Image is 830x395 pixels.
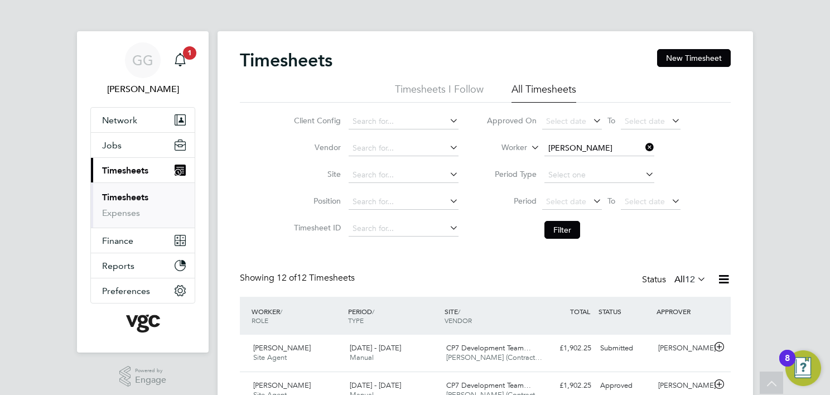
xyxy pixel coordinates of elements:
[240,49,332,71] h2: Timesheets
[349,167,459,183] input: Search for...
[625,196,665,206] span: Select date
[654,377,712,395] div: [PERSON_NAME]
[604,194,619,208] span: To
[538,377,596,395] div: £1,902.25
[349,194,459,210] input: Search for...
[685,274,695,285] span: 12
[604,113,619,128] span: To
[785,350,821,386] button: Open Resource Center, 8 new notifications
[350,380,401,390] span: [DATE] - [DATE]
[596,377,654,395] div: Approved
[446,353,542,362] span: [PERSON_NAME] (Contract…
[657,49,731,67] button: New Timesheet
[252,316,268,325] span: ROLE
[253,380,311,390] span: [PERSON_NAME]
[349,221,459,237] input: Search for...
[544,141,654,156] input: Search for...
[544,167,654,183] input: Select one
[291,115,341,126] label: Client Config
[348,316,364,325] span: TYPE
[395,83,484,103] li: Timesheets I Follow
[169,42,191,78] a: 1
[350,353,374,362] span: Manual
[280,307,282,316] span: /
[91,182,195,228] div: Timesheets
[91,228,195,253] button: Finance
[458,307,460,316] span: /
[277,272,297,283] span: 12 of
[546,196,586,206] span: Select date
[546,116,586,126] span: Select date
[91,158,195,182] button: Timesheets
[119,366,167,387] a: Powered byEngage
[349,114,459,129] input: Search for...
[132,53,153,68] span: GG
[102,286,150,296] span: Preferences
[135,366,166,375] span: Powered by
[277,272,355,283] span: 12 Timesheets
[345,301,442,330] div: PERIOD
[446,380,531,390] span: CP7 Development Team…
[538,339,596,358] div: £1,902.25
[486,169,537,179] label: Period Type
[442,301,538,330] div: SITE
[135,375,166,385] span: Engage
[183,46,196,60] span: 1
[446,343,531,353] span: CP7 Development Team…
[91,133,195,157] button: Jobs
[486,196,537,206] label: Period
[102,115,137,126] span: Network
[240,272,357,284] div: Showing
[91,108,195,132] button: Network
[102,140,122,151] span: Jobs
[570,307,590,316] span: TOTAL
[654,301,712,321] div: APPROVER
[291,169,341,179] label: Site
[625,116,665,126] span: Select date
[249,301,345,330] div: WORKER
[445,316,472,325] span: VENDOR
[253,353,287,362] span: Site Agent
[102,235,133,246] span: Finance
[102,261,134,271] span: Reports
[253,343,311,353] span: [PERSON_NAME]
[372,307,374,316] span: /
[596,339,654,358] div: Submitted
[126,315,160,333] img: vgcgroup-logo-retina.png
[91,253,195,278] button: Reports
[544,221,580,239] button: Filter
[102,165,148,176] span: Timesheets
[596,301,654,321] div: STATUS
[91,278,195,303] button: Preferences
[77,31,209,353] nav: Main navigation
[674,274,706,285] label: All
[511,83,576,103] li: All Timesheets
[654,339,712,358] div: [PERSON_NAME]
[291,196,341,206] label: Position
[291,142,341,152] label: Vendor
[477,142,527,153] label: Worker
[291,223,341,233] label: Timesheet ID
[90,83,195,96] span: Gauri Gautam
[349,141,459,156] input: Search for...
[350,343,401,353] span: [DATE] - [DATE]
[102,208,140,218] a: Expenses
[785,358,790,373] div: 8
[486,115,537,126] label: Approved On
[102,192,148,203] a: Timesheets
[90,42,195,96] a: GG[PERSON_NAME]
[90,315,195,333] a: Go to home page
[642,272,708,288] div: Status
